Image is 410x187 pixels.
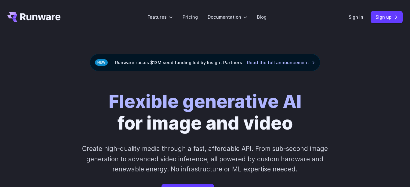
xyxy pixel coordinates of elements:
[208,13,247,20] label: Documentation
[78,144,332,174] p: Create high-quality media through a fast, affordable API. From sub-second image generation to adv...
[7,12,60,22] a: Go to /
[247,59,315,66] a: Read the full announcement
[147,13,173,20] label: Features
[109,91,302,134] h1: for image and video
[90,54,320,71] div: Runware raises $13M seed funding led by Insight Partners
[109,90,302,112] strong: Flexible generative AI
[183,13,198,20] a: Pricing
[257,13,267,20] a: Blog
[371,11,403,23] a: Sign up
[349,13,363,20] a: Sign in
